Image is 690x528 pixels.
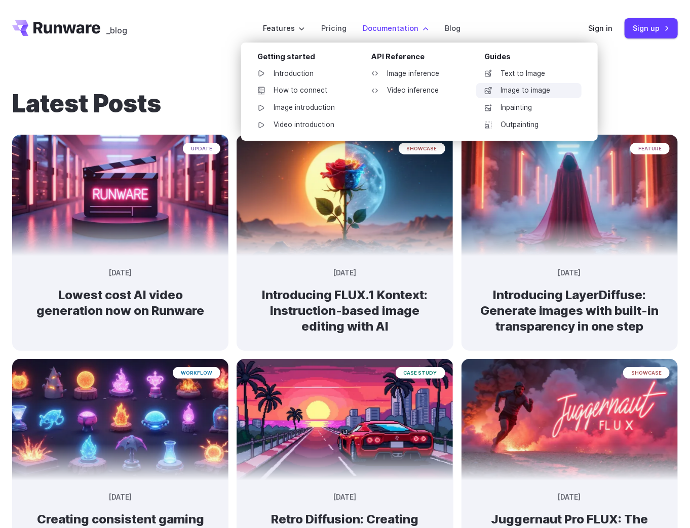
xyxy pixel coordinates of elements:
span: workflow [173,367,220,379]
a: _blog [106,20,127,36]
span: feature [630,143,670,154]
a: How to connect [249,83,355,98]
img: A cloaked figure made entirely of bending light and heat distortion, slightly warping the scene b... [462,135,678,256]
time: [DATE] [333,492,356,503]
a: Text to Image [476,66,582,82]
label: Features [263,22,305,34]
img: Surreal rose in a desert landscape, split between day and night with the sun and moon aligned beh... [237,135,453,256]
a: Sign in [588,22,612,34]
div: API Reference [371,51,468,66]
a: Introduction [249,66,355,82]
time: [DATE] [333,268,356,279]
span: _blog [106,26,127,34]
a: Sign up [625,18,678,38]
time: [DATE] [558,268,581,279]
time: [DATE] [109,492,132,503]
a: Image introduction [249,100,355,115]
h1: Latest Posts [12,89,678,118]
span: case study [396,367,445,379]
time: [DATE] [109,268,132,279]
a: Surreal rose in a desert landscape, split between day and night with the sun and moon aligned beh... [237,248,453,351]
h2: Lowest cost AI video generation now on Runware [28,287,212,318]
a: Video introduction [249,117,355,133]
a: Inpainting [476,100,582,115]
span: update [183,143,220,154]
img: Neon-lit movie clapperboard with the word 'RUNWARE' in a futuristic server room [12,135,228,256]
a: Image inference [363,66,468,82]
a: Outpainting [476,117,582,133]
img: a red sports car on a futuristic highway with a sunset and city skyline in the background, styled... [237,359,453,480]
div: Getting started [257,51,355,66]
a: Go to / [12,20,100,36]
a: Neon-lit movie clapperboard with the word 'RUNWARE' in a futuristic server room update [DATE] Low... [12,248,228,335]
img: An array of glowing, stylized elemental orbs and flames in various containers and stands, depicte... [12,359,228,480]
h2: Introducing LayerDiffuse: Generate images with built-in transparency in one step [478,287,662,335]
img: creative ad image of powerful runner leaving a trail of pink smoke and sparks, speed, lights floa... [462,359,678,480]
span: showcase [399,143,445,154]
span: showcase [623,367,670,379]
a: Blog [445,22,461,34]
a: Image to image [476,83,582,98]
a: Video inference [363,83,468,98]
time: [DATE] [558,492,581,503]
a: A cloaked figure made entirely of bending light and heat distortion, slightly warping the scene b... [462,248,678,351]
a: Pricing [321,22,347,34]
label: Documentation [363,22,429,34]
h2: Introducing FLUX.1 Kontext: Instruction-based image editing with AI [253,287,437,335]
div: Guides [484,51,582,66]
